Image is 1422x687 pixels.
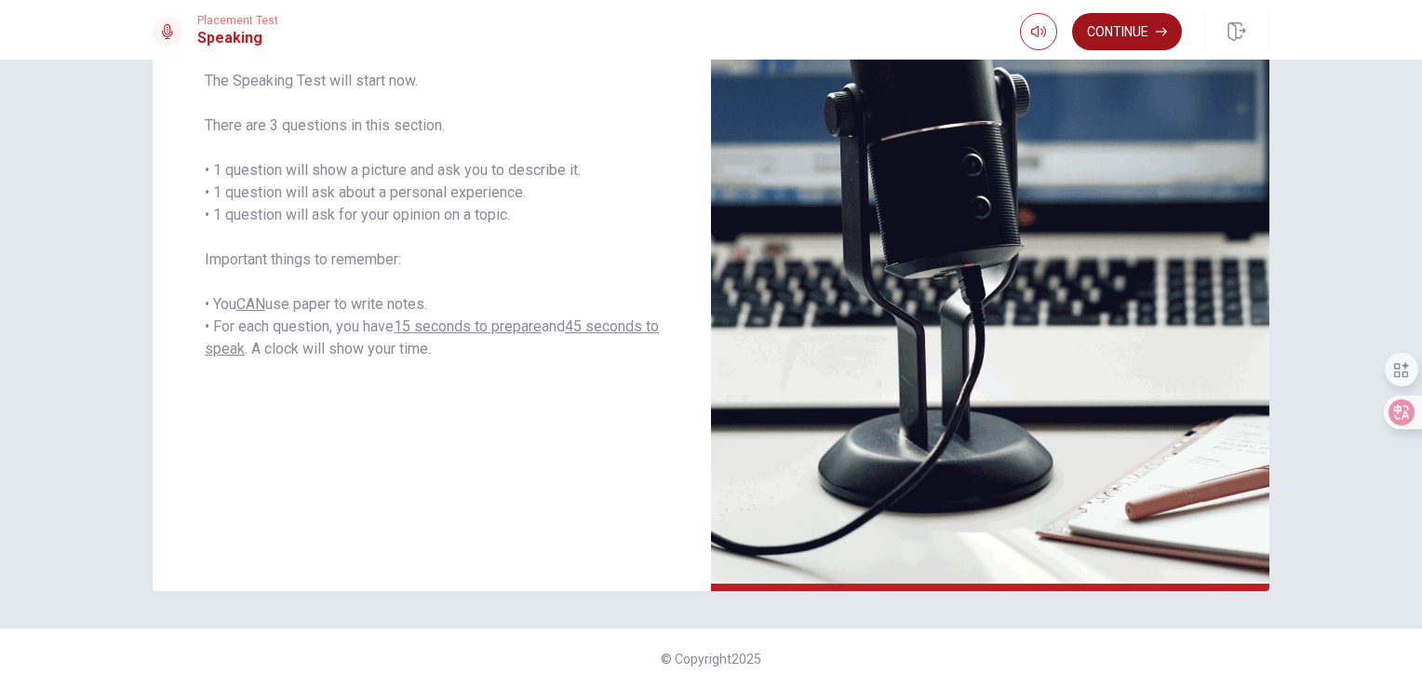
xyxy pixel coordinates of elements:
button: Continue [1072,13,1182,50]
span: The Speaking Test will start now. There are 3 questions in this section. • 1 question will show a... [205,70,659,360]
span: Placement Test [197,14,278,27]
u: CAN [236,295,265,313]
span: © Copyright 2025 [661,652,761,667]
h1: Speaking [197,27,278,49]
u: 15 seconds to prepare [394,317,542,335]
